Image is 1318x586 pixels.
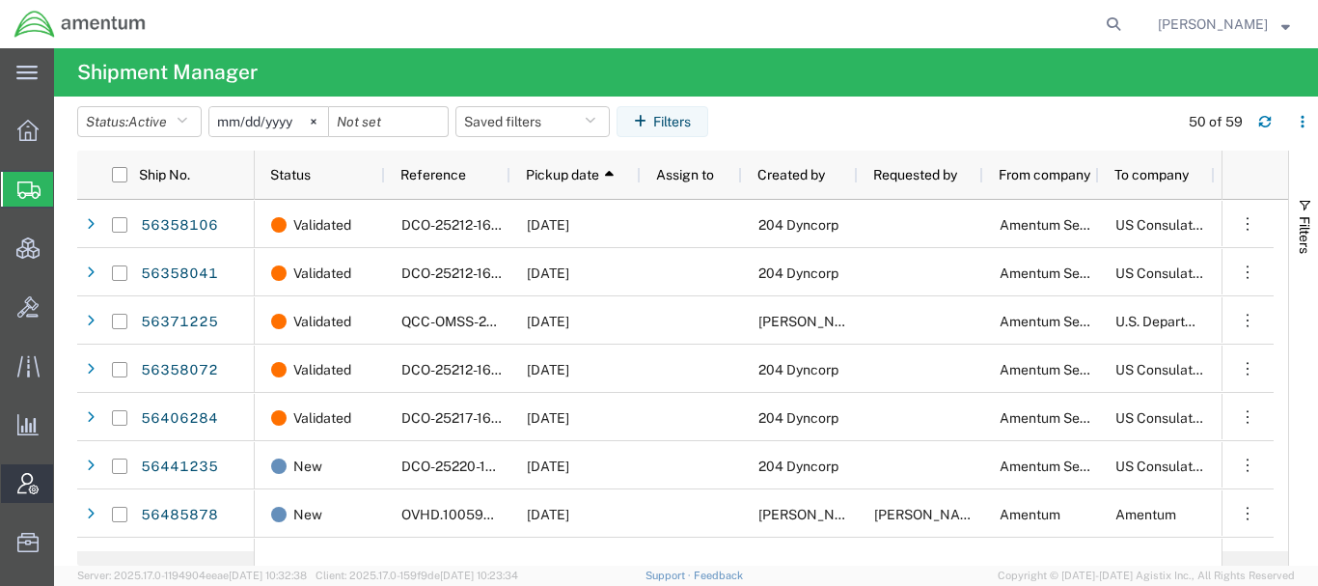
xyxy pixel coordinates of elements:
span: US Consulate General [1115,410,1252,426]
span: DCO-25212-166166 [401,265,523,281]
span: Validated [293,201,351,249]
div: 50 of 59 [1189,112,1243,132]
input: Not set [209,107,328,136]
span: Copyright © [DATE]-[DATE] Agistix Inc., All Rights Reserved [998,568,1295,584]
span: U.S. Department of State [1115,314,1270,329]
span: DCO-25212-166167 [401,362,522,377]
span: Requested by [873,167,957,182]
span: Pickup date [526,167,599,182]
span: Validated [293,346,351,394]
span: Active [128,114,167,129]
span: Amentum [1115,507,1176,522]
span: Stacie Usry [874,507,984,522]
span: DCO-25217-166414 [401,410,523,426]
span: To company [1114,167,1189,182]
a: Support [645,570,694,581]
span: US Consulate General [1115,459,1252,474]
span: 08/01/2025 [527,314,569,329]
span: Ship No. [139,167,190,182]
a: 56371225 [140,307,219,338]
span: Status [270,167,311,182]
span: Ray Cheatteam [758,314,868,329]
span: Amentum Services, Inc. [1000,410,1144,426]
span: 204 Dyncorp [758,410,838,426]
span: Validated [293,297,351,346]
span: Amentum Services, Inc. [1000,362,1144,377]
a: 56358106 [140,210,219,241]
button: Saved filters [455,106,610,137]
span: Created by [757,167,825,182]
span: DCO-25212-166168 [401,217,523,233]
a: Feedback [694,570,743,581]
span: 08/05/2025 [527,410,569,426]
span: 07/31/2025 [527,265,569,281]
span: US Consulate General [1115,362,1252,377]
span: Amentum Services, Inc. [1000,217,1144,233]
a: 56441235 [140,452,219,483]
a: 56485878 [140,500,219,531]
span: Server: 2025.17.0-1194904eeae [77,570,307,581]
a: 56358072 [140,355,219,386]
span: DCO-25220-166594 [401,459,529,474]
span: New [293,442,322,490]
span: Validated [293,394,351,442]
span: Kent Gilman [1158,14,1268,35]
span: US Consulate General [1115,265,1252,281]
a: 56358041 [140,259,219,290]
span: 08/08/2025 [527,459,569,474]
span: From company [999,167,1090,182]
span: 08/01/2025 [527,362,569,377]
span: Reference [400,167,466,182]
span: 08/12/2025 [527,507,569,522]
span: 204 Dyncorp [758,265,838,281]
span: QCC-OMSS-25213-0001 [401,314,554,329]
span: 204 Dyncorp [758,217,838,233]
span: Stacie Usry [758,507,868,522]
button: Status:Active [77,106,202,137]
span: Client: 2025.17.0-159f9de [316,570,518,581]
span: OVHD.100594.00000 [401,507,538,522]
button: Filters [617,106,708,137]
a: 56473787 [140,548,219,579]
span: New [293,490,322,539]
input: Not set [329,107,448,136]
span: 204 Dyncorp [758,459,838,474]
a: 56406284 [140,404,219,434]
span: Amentum Services, Inc. [1000,265,1144,281]
span: 07/31/2025 [527,217,569,233]
span: 204 Dyncorp [758,362,838,377]
img: logo [14,10,147,39]
span: Amentum Services, Inc [1000,314,1141,329]
button: [PERSON_NAME] [1157,13,1291,36]
span: Amentum Services, Inc. [1000,459,1144,474]
span: Assign to [656,167,714,182]
span: US Consulate General [1115,217,1252,233]
span: Amentum [1000,507,1060,522]
h4: Shipment Manager [77,48,258,97]
span: [DATE] 10:23:34 [440,570,518,581]
span: Validated [293,249,351,297]
span: Filters [1297,216,1312,254]
span: [DATE] 10:32:38 [229,570,307,581]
